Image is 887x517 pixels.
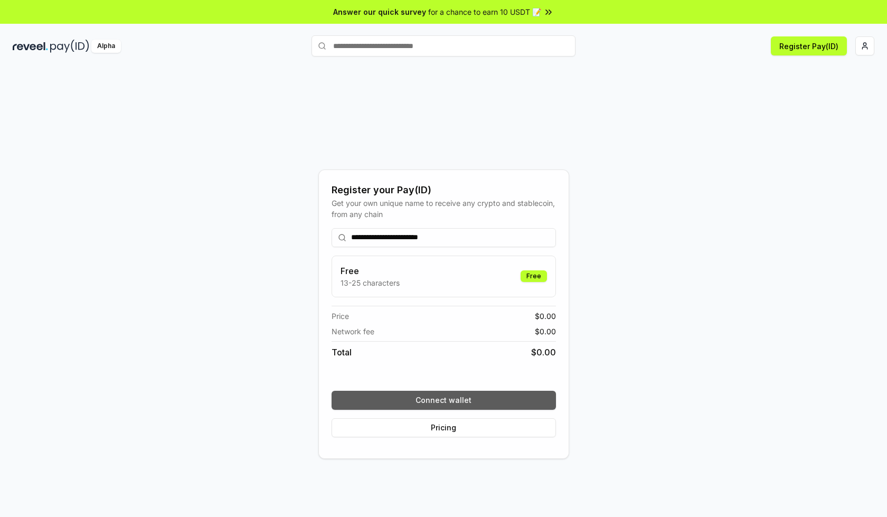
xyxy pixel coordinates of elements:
img: reveel_dark [13,40,48,53]
span: Answer our quick survey [333,6,426,17]
button: Pricing [332,418,556,437]
h3: Free [341,265,400,277]
span: $ 0.00 [531,346,556,359]
span: Total [332,346,352,359]
button: Register Pay(ID) [771,36,847,55]
div: Get your own unique name to receive any crypto and stablecoin, from any chain [332,198,556,220]
button: Connect wallet [332,391,556,410]
span: Network fee [332,326,374,337]
div: Free [521,270,547,282]
img: pay_id [50,40,89,53]
div: Register your Pay(ID) [332,183,556,198]
span: Price [332,311,349,322]
div: Alpha [91,40,121,53]
p: 13-25 characters [341,277,400,288]
span: $ 0.00 [535,311,556,322]
span: for a chance to earn 10 USDT 📝 [428,6,541,17]
span: $ 0.00 [535,326,556,337]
